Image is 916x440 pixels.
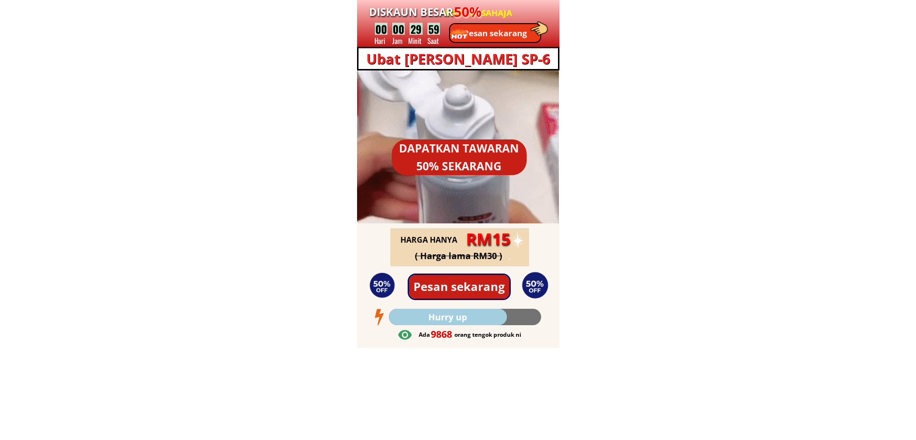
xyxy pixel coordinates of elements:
p: Pesan sekarang [409,275,509,298]
h3: Hurry up [400,310,495,324]
h3: Ada orang tengok produk ni [396,330,544,339]
h3: Diskaun besar [321,3,501,20]
p: DAPATKAN TAWARAN 50% SEKARANG [391,139,527,176]
h1: Ubat [PERSON_NAME] SP-6 [357,48,559,70]
p: Pesan sekarang [450,24,540,42]
h1: ( Harga lama RM30 ) [384,249,533,263]
h1: HARGA HANYA [354,234,504,247]
div: RM15 [449,226,527,252]
div: Hari Jam Minit Saat [370,35,443,46]
h3: 50% [377,1,558,23]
